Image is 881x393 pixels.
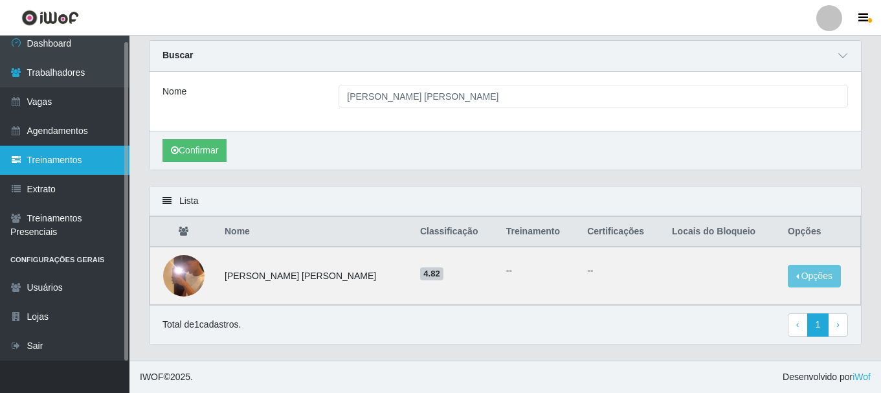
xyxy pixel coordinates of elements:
[163,230,205,322] img: 1747148001158.jpeg
[836,319,840,330] span: ›
[162,139,227,162] button: Confirmar
[807,313,829,337] a: 1
[780,217,860,247] th: Opções
[162,85,186,98] label: Nome
[339,85,848,107] input: Digite o Nome...
[783,370,871,384] span: Desenvolvido por
[853,372,871,382] a: iWof
[162,50,193,60] strong: Buscar
[412,217,498,247] th: Classificação
[788,313,848,337] nav: pagination
[140,370,193,384] span: © 2025 .
[579,217,664,247] th: Certificações
[21,10,79,26] img: CoreUI Logo
[788,313,808,337] a: Previous
[420,267,443,280] span: 4.82
[664,217,780,247] th: Locais do Bloqueio
[217,247,412,305] td: [PERSON_NAME] [PERSON_NAME]
[587,264,656,278] p: --
[217,217,412,247] th: Nome
[788,265,841,287] button: Opções
[162,318,241,331] p: Total de 1 cadastros.
[140,372,164,382] span: IWOF
[498,217,579,247] th: Treinamento
[828,313,848,337] a: Next
[506,264,572,278] ul: --
[150,186,861,216] div: Lista
[796,319,799,330] span: ‹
